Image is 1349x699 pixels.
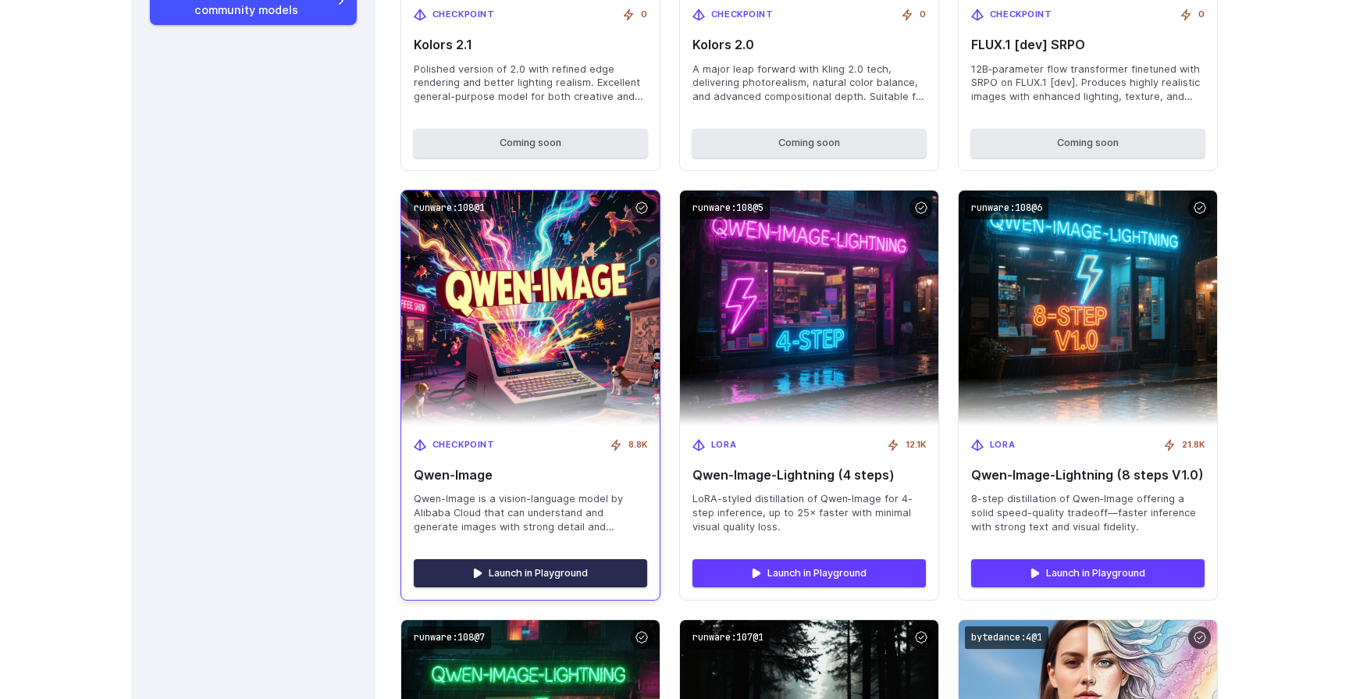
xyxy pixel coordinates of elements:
code: runware:108@5 [686,197,770,219]
span: 0 [641,8,647,22]
a: Launch in Playground [971,559,1205,587]
span: Checkpoint [432,438,495,452]
code: runware:108@6 [965,197,1048,219]
a: Launch in Playground [692,559,926,587]
span: LoRA [990,438,1015,452]
span: FLUX.1 [dev] SRPO [971,37,1205,52]
span: A major leap forward with Kling 2.0 tech, delivering photorealism, natural color balance, and adv... [692,62,926,105]
span: 8-step distillation of Qwen‑Image offering a solid speed-quality tradeoff—faster inference with s... [971,492,1205,534]
span: Kolors 2.0 [692,37,926,52]
code: runware:108@1 [408,197,491,219]
code: runware:107@1 [686,626,770,649]
span: 12.1K [906,438,926,452]
span: LoRA-styled distillation of Qwen‑Image for 4-step inference, up to 25× faster with minimal visual... [692,492,926,534]
img: Qwen-Image [388,179,672,437]
span: Qwen‑Image-Lightning (4 steps) [692,468,926,483]
span: 0 [1198,8,1205,22]
span: Qwen-Image is a vision-language model by Alibaba Cloud that can understand and generate images wi... [414,492,647,534]
button: Coming soon [692,129,926,157]
span: Qwen-Image [414,468,647,483]
code: bytedance:4@1 [965,626,1048,649]
button: Coming soon [414,129,647,157]
span: 21.8K [1182,438,1205,452]
span: Polished version of 2.0 with refined edge rendering and better lighting realism. Excellent genera... [414,62,647,105]
a: Launch in Playground [414,559,647,587]
span: 0 [920,8,926,22]
span: Checkpoint [990,8,1052,22]
span: 8.8K [628,438,647,452]
span: LoRA [711,438,736,452]
span: Kolors 2.1 [414,37,647,52]
span: Checkpoint [711,8,774,22]
code: runware:108@7 [408,626,491,649]
span: 12B‑parameter flow transformer finetuned with SRPO on FLUX.1 [dev]. Produces highly realistic ima... [971,62,1205,105]
img: Qwen‑Image-Lightning (4 steps) [680,191,938,426]
span: Qwen‑Image-Lightning (8 steps V1.0) [971,468,1205,483]
button: Coming soon [971,129,1205,157]
img: Qwen‑Image-Lightning (8 steps V1.0) [959,191,1217,426]
span: Checkpoint [432,8,495,22]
